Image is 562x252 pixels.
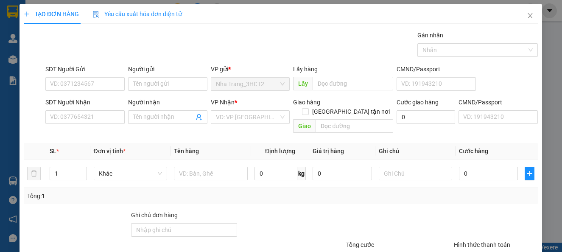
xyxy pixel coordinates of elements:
[93,11,182,17] span: Yêu cầu xuất hóa đơn điện tử
[27,191,218,201] div: Tổng: 1
[50,148,56,154] span: SL
[128,64,207,74] div: Người gửi
[313,77,394,90] input: Dọc đường
[24,11,79,17] span: TẠO ĐƠN HÀNG
[45,98,125,107] div: SĐT Người Nhận
[347,241,375,248] span: Tổng cước
[526,170,534,177] span: plus
[379,167,453,180] input: Ghi Chú
[298,167,306,180] span: kg
[174,167,248,180] input: VD: Bàn, Ghế
[196,114,202,120] span: user-add
[397,99,439,106] label: Cước giao hàng
[131,223,237,237] input: Ghi chú đơn hàng
[527,12,534,19] span: close
[313,167,372,180] input: 0
[27,167,41,180] button: delete
[519,4,542,28] button: Close
[525,167,535,180] button: plus
[309,107,393,116] span: [GEOGRAPHIC_DATA] tận nơi
[397,110,455,124] input: Cước giao hàng
[211,99,235,106] span: VP Nhận
[294,66,318,73] span: Lấy hàng
[93,11,100,18] img: icon
[397,64,476,74] div: CMND/Passport
[375,143,456,160] th: Ghi chú
[294,99,321,106] span: Giao hàng
[211,64,290,74] div: VP gửi
[24,11,30,17] span: plus
[417,32,443,39] label: Gán nhãn
[313,148,344,154] span: Giá trị hàng
[216,78,285,90] span: Nha Trang_3HCT2
[265,148,295,154] span: Định lượng
[294,77,313,90] span: Lấy
[128,98,207,107] div: Người nhận
[459,148,488,154] span: Cước hàng
[294,119,316,133] span: Giao
[131,212,178,218] label: Ghi chú đơn hàng
[174,148,199,154] span: Tên hàng
[94,148,126,154] span: Đơn vị tính
[454,241,510,248] label: Hình thức thanh toán
[99,167,162,180] span: Khác
[45,64,125,74] div: SĐT Người Gửi
[459,98,538,107] div: CMND/Passport
[316,119,394,133] input: Dọc đường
